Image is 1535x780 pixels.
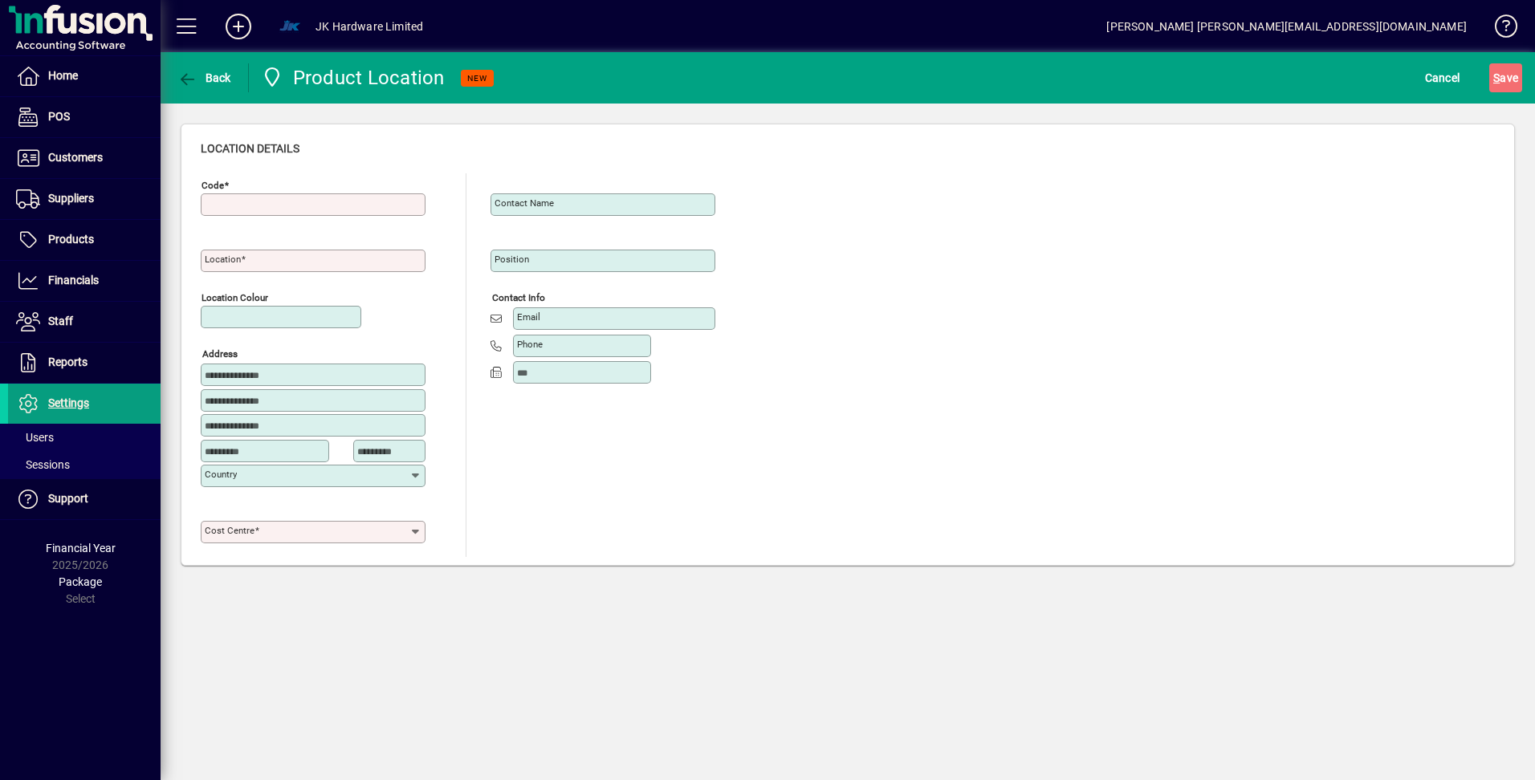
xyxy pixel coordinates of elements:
[8,451,161,478] a: Sessions
[59,575,102,588] span: Package
[1493,71,1500,84] span: S
[8,343,161,383] a: Reports
[316,14,423,39] div: JK Hardware Limited
[48,274,99,286] span: Financials
[46,542,116,555] span: Financial Year
[495,254,529,265] mat-label: Position
[8,179,161,219] a: Suppliers
[8,97,161,137] a: POS
[48,233,94,246] span: Products
[48,110,70,123] span: POS
[48,315,73,327] span: Staff
[1489,63,1522,92] button: Save
[8,424,161,451] a: Users
[8,302,161,342] a: Staff
[48,69,78,82] span: Home
[161,63,249,92] app-page-header-button: Back
[1421,63,1464,92] button: Cancel
[48,492,88,505] span: Support
[467,73,487,83] span: NEW
[1493,65,1518,91] span: ave
[517,311,540,323] mat-label: Email
[495,197,554,209] mat-label: Contact name
[48,396,89,409] span: Settings
[517,339,543,350] mat-label: Phone
[264,12,316,41] button: Profile
[173,63,235,92] button: Back
[8,56,161,96] a: Home
[202,180,224,191] mat-label: Code
[261,65,445,91] div: Product Location
[213,12,264,41] button: Add
[8,220,161,260] a: Products
[1106,14,1467,39] div: [PERSON_NAME] [PERSON_NAME][EMAIL_ADDRESS][DOMAIN_NAME]
[205,469,237,480] mat-label: Country
[205,525,254,536] mat-label: Cost Centre
[48,151,103,164] span: Customers
[16,458,70,471] span: Sessions
[8,479,161,519] a: Support
[205,254,241,265] mat-label: Location
[1425,65,1460,91] span: Cancel
[48,355,88,368] span: Reports
[202,292,268,303] mat-label: Location colour
[8,261,161,301] a: Financials
[177,71,231,84] span: Back
[201,142,299,155] span: Location details
[16,431,54,444] span: Users
[48,192,94,205] span: Suppliers
[1483,3,1515,55] a: Knowledge Base
[8,138,161,178] a: Customers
